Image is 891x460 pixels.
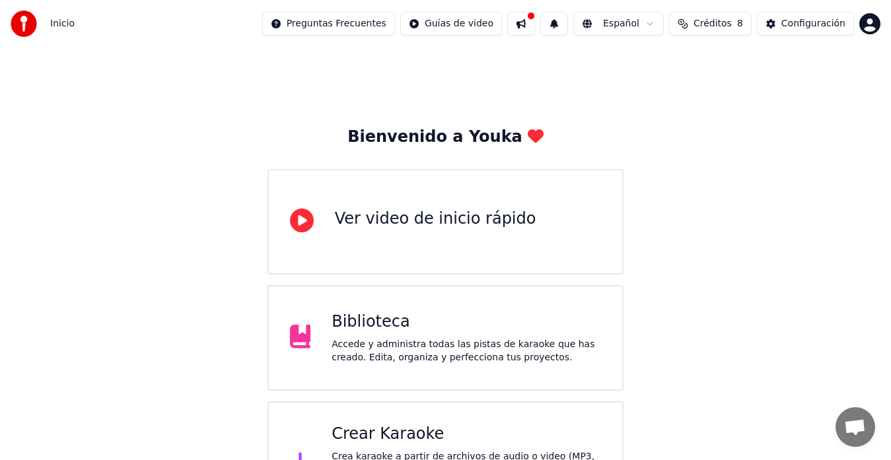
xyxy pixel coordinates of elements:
[262,12,395,36] button: Preguntas Frecuentes
[669,12,752,36] button: Créditos8
[11,11,37,37] img: youka
[332,312,601,333] div: Biblioteca
[50,17,75,30] nav: breadcrumb
[335,209,536,230] div: Ver video de inicio rápido
[781,17,845,30] div: Configuración
[757,12,854,36] button: Configuración
[332,338,601,364] div: Accede y administra todas las pistas de karaoke que has creado. Edita, organiza y perfecciona tus...
[400,12,502,36] button: Guías de video
[347,127,544,148] div: Bienvenido a Youka
[737,17,743,30] span: 8
[50,17,75,30] span: Inicio
[694,17,732,30] span: Créditos
[332,424,601,445] div: Crear Karaoke
[836,407,875,447] a: Chat abierto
